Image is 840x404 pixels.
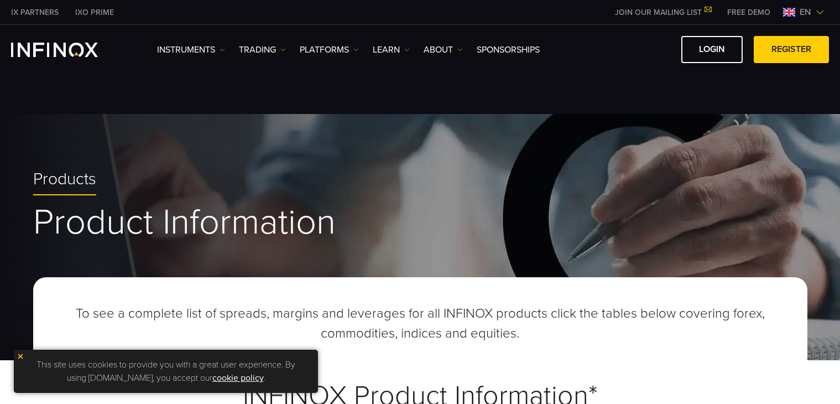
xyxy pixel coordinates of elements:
[3,7,67,18] a: INFINOX
[795,6,816,19] span: en
[19,355,312,387] p: This site uses cookies to provide you with a great user experience. By using [DOMAIN_NAME], you a...
[607,8,719,17] a: JOIN OUR MAILING LIST
[33,169,96,190] span: Products
[212,372,264,384] a: cookie policy
[60,304,781,344] p: To see a complete list of spreads, margins and leverages for all INFINOX products click the table...
[157,43,225,56] a: Instruments
[754,36,829,63] a: REGISTER
[424,43,463,56] a: ABOUT
[477,43,540,56] a: SPONSORSHIPS
[373,43,410,56] a: Learn
[719,7,779,18] a: INFINOX MENU
[239,43,286,56] a: TRADING
[300,43,359,56] a: PLATFORMS
[11,43,124,57] a: INFINOX Logo
[681,36,743,63] a: LOGIN
[17,353,24,360] img: yellow close icon
[33,204,807,241] h1: Product Information
[67,7,122,18] a: INFINOX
